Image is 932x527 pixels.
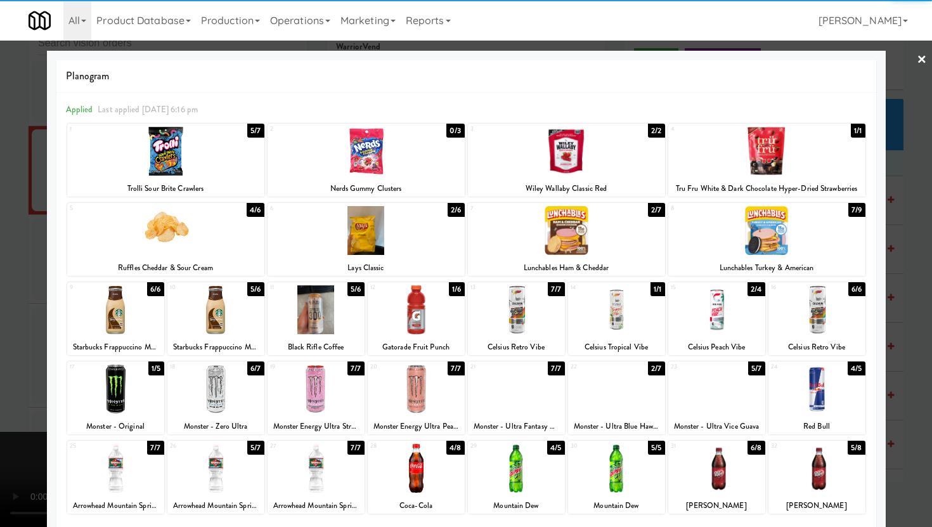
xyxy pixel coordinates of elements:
div: Celsius Retro Vibe [470,339,563,355]
div: 10 [170,282,216,293]
div: 2/6 [448,203,464,217]
div: Celsius Peach Vibe [668,339,765,355]
div: 4/5 [547,441,564,455]
div: 24 [771,361,817,372]
div: 20/3Nerds Gummy Clusters [268,124,465,197]
div: 18 [170,361,216,372]
div: 19 [270,361,316,372]
div: 54/6Ruffles Cheddar & Sour Cream [67,203,264,276]
div: Monster - Original [67,419,164,434]
div: 96/6Starbucks Frappuccino Mocha [67,282,164,355]
div: [PERSON_NAME] [768,498,865,514]
div: Lunchables Turkey & American [670,260,864,276]
div: Celsius Retro Vibe [768,339,865,355]
div: Lunchables Turkey & American [668,260,865,276]
div: 7/9 [848,203,865,217]
div: 7/7 [548,361,564,375]
div: 7/7 [548,282,564,296]
div: 5/6 [347,282,364,296]
img: Micromart [29,10,51,32]
div: 31 [671,441,717,452]
div: Starbucks Frappuccino Mocha [67,339,164,355]
div: Celsius Retro Vibe [468,339,565,355]
div: Tru Fru White & Dark Chocolate Hyper-Dried Strawberries [668,181,865,197]
div: 14 [571,282,617,293]
div: Lays Classic [269,260,463,276]
div: 5/7 [247,124,264,138]
div: 6/6 [147,282,164,296]
div: 1/5 [148,361,164,375]
div: 235/7Monster - Ultra Vice Guava [668,361,765,434]
div: Mountain Dew [568,498,665,514]
div: Starbucks Frappuccino Mocha [167,339,264,355]
div: 265/7Arrowhead Mountain Spring Water [167,441,264,514]
div: 1 [70,124,166,134]
div: Nerds Gummy Clusters [269,181,463,197]
div: 62/6Lays Classic [268,203,465,276]
div: 4/8 [446,441,464,455]
div: 171/5Monster - Original [67,361,164,434]
div: 15/7Trolli Sour Brite Crawlers [67,124,264,197]
div: Monster Energy Ultra Strawberry Dreams [268,419,365,434]
div: Monster - Ultra Blue Hawaiian [570,419,663,434]
div: 284/8Coca-Cola [368,441,465,514]
div: Lunchables Ham & Cheddar [468,260,665,276]
div: 207/7Monster Energy Ultra Peachy Keen [368,361,465,434]
div: 186/7Monster - Zero Ultra [167,361,264,434]
span: Applied [66,103,93,115]
div: Monster - Zero Ultra [167,419,264,434]
div: 16 [771,282,817,293]
div: Red Bull [770,419,864,434]
div: Monster Energy Ultra Peachy Keen [368,419,465,434]
div: Monster - Ultra Vice Guava [668,419,765,434]
div: 2 [270,124,366,134]
div: Monster Energy Ultra Peachy Keen [370,419,463,434]
span: Last applied [DATE] 6:16 pm [98,103,198,115]
div: 17 [70,361,116,372]
div: 5/6 [247,282,264,296]
div: 87/9Lunchables Turkey & American [668,203,865,276]
div: 2/7 [648,361,664,375]
div: 41/1Tru Fru White & Dark Chocolate Hyper-Dried Strawberries [668,124,865,197]
div: 6/6 [848,282,865,296]
div: 8 [671,203,767,214]
div: 5/8 [848,441,865,455]
div: 30 [571,441,617,452]
div: 5/5 [648,441,664,455]
div: Mountain Dew [470,498,563,514]
div: 32 [771,441,817,452]
div: Arrowhead Mountain Spring Water [69,498,162,514]
div: Starbucks Frappuccino Mocha [169,339,262,355]
div: 72/7Lunchables Ham & Cheddar [468,203,665,276]
div: 7/7 [347,441,364,455]
div: Trolli Sour Brite Crawlers [67,181,264,197]
div: Celsius Tropical Vibe [570,339,663,355]
div: 22 [571,361,617,372]
div: 105/6Starbucks Frappuccino Mocha [167,282,264,355]
div: Monster - Ultra Blue Hawaiian [568,419,665,434]
div: Monster - Zero Ultra [169,419,262,434]
div: 5 [70,203,166,214]
div: 15 [671,282,717,293]
div: [PERSON_NAME] [770,498,864,514]
div: 325/8[PERSON_NAME] [768,441,865,514]
div: Ruffles Cheddar & Sour Cream [67,260,264,276]
div: 4/5 [848,361,865,375]
div: 2/7 [648,203,664,217]
div: 23 [671,361,717,372]
div: Arrowhead Mountain Spring Water [268,498,365,514]
div: 7/7 [448,361,464,375]
div: 2/2 [648,124,664,138]
div: Monster Energy Ultra Strawberry Dreams [269,419,363,434]
div: 121/6Gatorade Fruit Punch [368,282,465,355]
div: 6/7 [247,361,264,375]
div: Celsius Retro Vibe [770,339,864,355]
div: 6 [270,203,366,214]
div: Wiley Wallaby Classic Red [470,181,663,197]
div: Gatorade Fruit Punch [368,339,465,355]
div: 2/4 [748,282,765,296]
div: 222/7Monster - Ultra Blue Hawaiian [568,361,665,434]
div: Mountain Dew [468,498,565,514]
div: 9 [70,282,116,293]
div: 115/6Black Rifle Coffee [268,282,365,355]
